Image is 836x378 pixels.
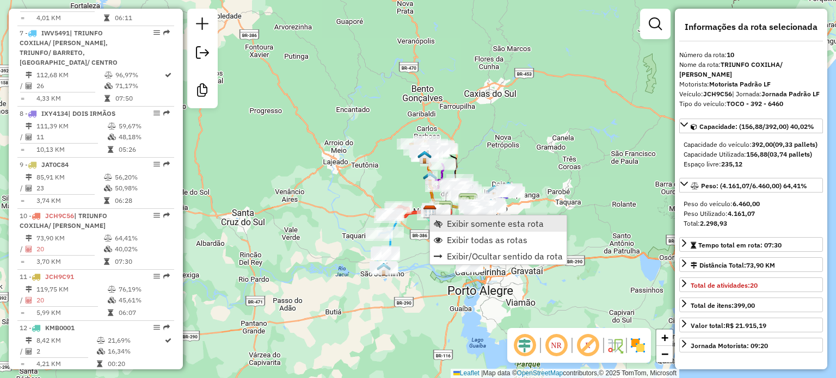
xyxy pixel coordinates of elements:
[734,301,755,309] strong: 399,00
[709,80,771,88] strong: Motorista Padrão LF
[114,195,169,206] td: 06:28
[118,295,170,306] td: 45,61%
[517,369,563,377] a: OpenStreetMap
[20,256,25,267] td: =
[629,337,647,354] img: Exibir/Ocultar setores
[691,341,768,351] div: Jornada Motorista: 09:20
[153,110,160,116] em: Opções
[104,72,113,78] i: % de utilização do peso
[679,60,823,79] div: Nome da rota:
[20,13,25,23] td: =
[20,346,25,357] td: /
[26,83,32,89] i: Total de Atividades
[458,191,478,211] img: PEDÁGIO ERS122
[733,200,760,208] strong: 6.460,00
[26,134,32,140] i: Total de Atividades
[703,90,732,98] strong: JCH9C56
[107,335,164,346] td: 21,69%
[430,232,567,248] li: Exibir todas as rotas
[115,80,164,91] td: 71,17%
[447,236,527,244] span: Exibir todas as rotas
[679,318,823,332] a: Valor total:R$ 21.915,19
[20,324,75,332] span: 12 -
[417,150,432,164] img: Salvador do Sul
[752,140,773,148] strong: 392,00
[26,185,32,191] i: Total de Atividades
[97,337,105,344] i: % de utilização do peso
[512,332,538,358] span: Ocultar deslocamento
[163,273,170,280] em: Rota exportada
[108,286,116,293] i: % de utilização do peso
[746,150,767,158] strong: 156,88
[26,348,32,355] i: Total de Atividades
[20,132,25,142] td: /
[104,185,112,191] i: % de utilização da cubagem
[691,301,755,311] div: Total de itens:
[721,160,742,168] strong: 235,12
[108,146,113,153] i: Tempo total em rota
[679,119,823,133] a: Capacidade: (156,88/392,00) 40,02%
[20,212,107,230] span: 10 -
[691,321,766,331] div: Valor total:
[606,337,624,354] img: Fluxo de ruas
[679,89,823,99] div: Veículo:
[20,183,25,194] td: /
[104,95,110,102] i: Tempo total em rota
[36,256,103,267] td: 3,70 KM
[433,199,453,219] img: PEDÁGIO ERS 240
[36,93,104,104] td: 4,33 KM
[684,200,760,208] span: Peso do veículo:
[20,358,25,369] td: =
[165,337,171,344] i: Rota otimizada
[36,284,107,295] td: 119,75 KM
[118,307,170,318] td: 06:07
[26,72,32,78] i: Distância Total
[163,29,170,36] em: Rota exportada
[679,50,823,60] div: Número da rota:
[20,295,25,306] td: /
[36,307,107,318] td: 5,99 KM
[377,262,391,276] img: Triunfo
[26,123,32,129] i: Distância Total
[773,140,817,148] strong: (09,33 pallets)
[661,331,668,344] span: +
[36,233,103,244] td: 73,90 KM
[118,132,170,142] td: 48,18%
[20,307,25,318] td: =
[484,198,498,212] img: Estancia Velha
[114,172,169,183] td: 56,20%
[153,29,160,36] em: Opções
[41,109,68,117] span: IXY4134
[698,241,782,249] span: Tempo total em rota: 07:30
[108,297,116,303] i: % de utilização da cubagem
[26,337,32,344] i: Distância Total
[36,144,107,155] td: 10,13 KM
[761,90,820,98] strong: Jornada Padrão LF
[163,212,170,219] em: Rota exportada
[115,70,164,80] td: 96,97%
[36,335,96,346] td: 8,42 KM
[701,182,807,190] span: Peso: (4.161,07/6.460,00) 64,41%
[750,281,758,289] strong: 20
[679,135,823,173] div: Capacidade: (156,88/392,00) 40,02%
[767,150,812,158] strong: (03,74 pallets)
[684,140,819,150] div: Capacidade do veículo:
[20,160,69,169] span: 9 -
[45,212,74,220] span: JCH9C56
[104,15,109,21] i: Tempo total em rota
[661,347,668,361] span: −
[430,248,567,264] li: Exibir/Ocultar sentido da rota
[107,358,164,369] td: 00:20
[153,273,160,280] em: Opções
[104,235,112,241] i: % de utilização do peso
[45,272,74,281] span: JCH9C91
[20,93,25,104] td: =
[104,197,109,204] i: Tempo total em rota
[97,348,105,355] i: % de utilização da cubagem
[107,346,164,357] td: 16,34%
[481,369,483,377] span: |
[20,244,25,255] td: /
[451,369,679,378] div: Map data © contributors,© 2025 TomTom, Microsoft
[192,42,213,66] a: Exportar sessão
[20,272,74,281] span: 11 -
